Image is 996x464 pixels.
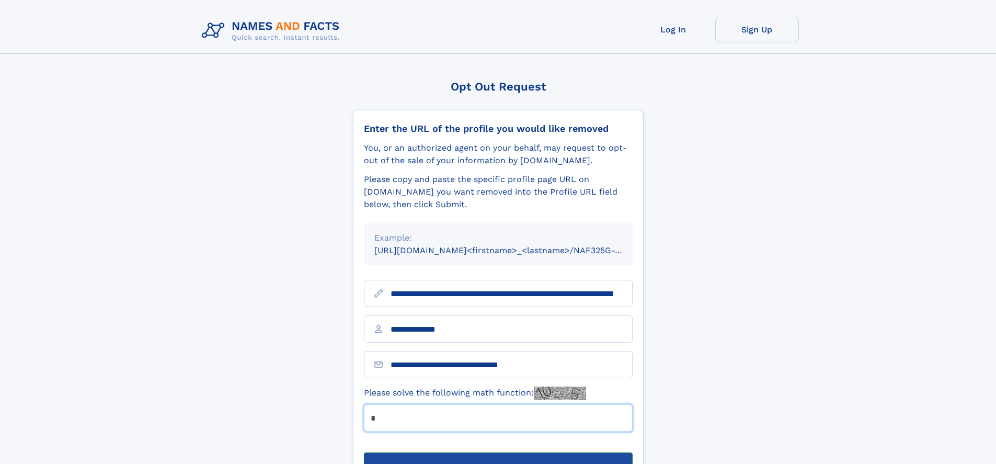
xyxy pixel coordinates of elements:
[364,123,633,134] div: Enter the URL of the profile you would like removed
[374,245,652,255] small: [URL][DOMAIN_NAME]<firstname>_<lastname>/NAF325G-xxxxxxxx
[364,142,633,167] div: You, or an authorized agent on your behalf, may request to opt-out of the sale of your informatio...
[632,17,715,42] a: Log In
[364,387,586,400] label: Please solve the following math function:
[353,80,644,93] div: Opt Out Request
[198,17,348,45] img: Logo Names and Facts
[374,232,622,244] div: Example:
[364,173,633,211] div: Please copy and paste the specific profile page URL on [DOMAIN_NAME] you want removed into the Pr...
[715,17,799,42] a: Sign Up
